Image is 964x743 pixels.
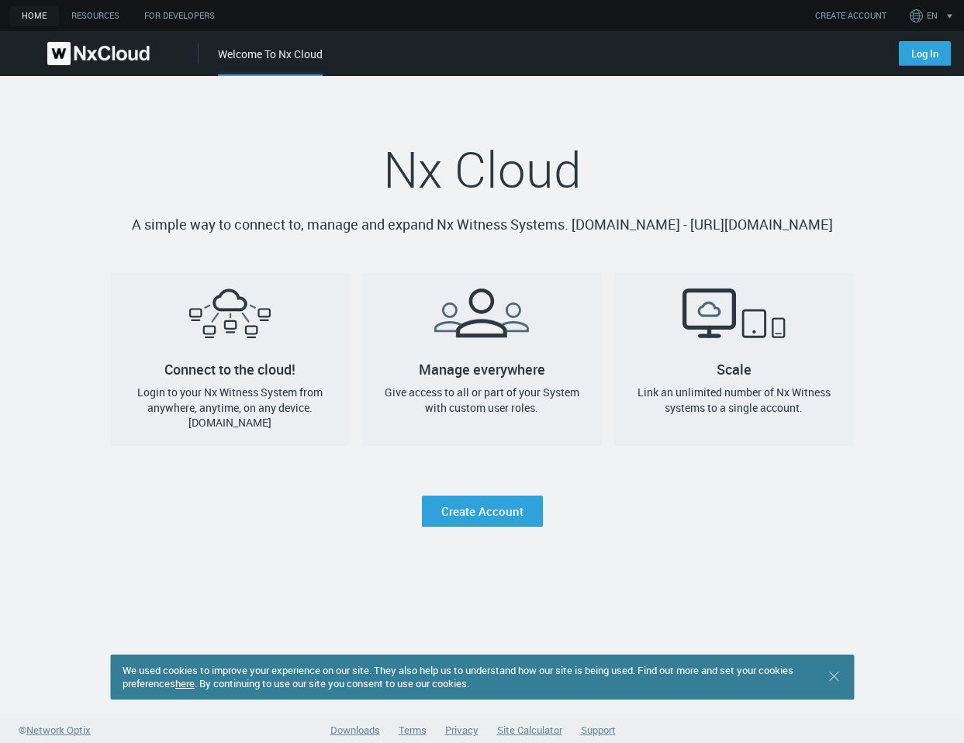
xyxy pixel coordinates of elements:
[907,3,960,28] button: EN
[899,41,951,66] a: Log In
[123,663,793,690] span: We used cookies to improve your experience on our site. They also help us to understand how our s...
[59,6,132,26] a: Resources
[110,273,350,369] h2: Connect to the cloud!
[497,723,562,737] a: Site Calculator
[330,723,380,737] a: Downloads
[9,6,59,26] a: home
[123,385,337,430] h4: Login to your Nx Witness System from anywhere, anytime, on any device. [DOMAIN_NAME]
[399,723,427,737] a: Terms
[175,676,195,690] a: here
[375,385,589,415] h4: Give access to all or part of your System with custom user roles.
[218,46,323,76] div: Welcome To Nx Cloud
[19,723,91,738] a: ©Network Optix
[422,496,543,527] a: Create Account
[26,723,91,737] span: Network Optix
[195,676,469,690] span: . By continuing to use our site you consent to use our cookies.
[110,214,854,236] p: A simple way to connect to, manage and expand Nx Witness Systems. [DOMAIN_NAME] - [URL][DOMAIN_NAME]
[614,273,854,446] a: ScaleLink an unlimited number of Nx Witness systems to a single account.
[47,42,150,65] img: Nx Cloud logo
[110,273,350,446] a: Connect to the cloud!Login to your Nx Witness System from anywhere, anytime, on any device. [DOMA...
[614,273,854,369] h2: Scale
[132,6,227,26] a: For Developers
[627,385,841,415] h4: Link an unlimited number of Nx Witness systems to a single account.
[383,136,582,202] span: Nx Cloud
[362,273,602,446] a: Manage everywhereGive access to all or part of your System with custom user roles.
[815,9,886,22] a: CREATE ACCOUNT
[927,9,938,22] span: EN
[362,273,602,369] h2: Manage everywhere
[581,723,616,737] a: Support
[445,723,479,737] a: Privacy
